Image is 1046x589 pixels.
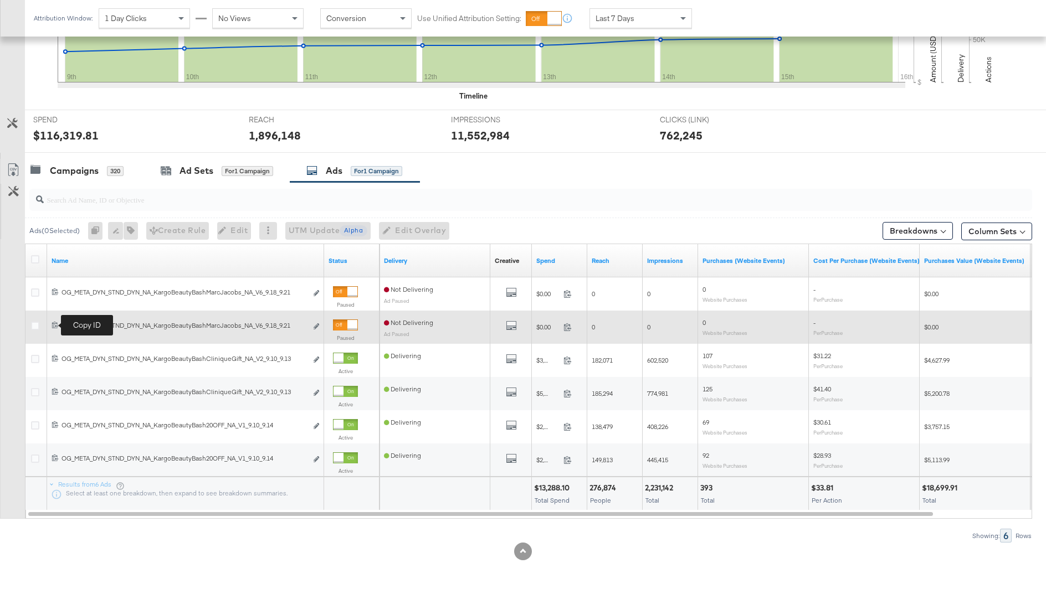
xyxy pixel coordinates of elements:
div: 762,245 [660,127,703,143]
span: 0 [703,285,706,293]
span: 1 Day Clicks [105,13,147,23]
span: - [813,285,816,293]
span: REACH [249,115,332,125]
sub: Per Purchase [813,429,843,436]
span: Not Delivering [384,318,433,327]
div: Campaigns [50,164,99,177]
div: 0 [88,222,108,240]
span: $5,113.99 [924,456,950,464]
a: Ad Name. [52,256,320,265]
span: $5,200.78 [924,389,950,397]
span: People [590,496,611,504]
span: 185,294 [592,389,613,397]
span: Total [645,496,659,504]
span: 125 [703,385,712,393]
sub: Website Purchases [703,429,747,436]
a: The average cost for each purchase tracked by your Custom Audience pixel on your website after pe... [813,256,920,265]
span: $0.00 [924,323,939,331]
span: 92 [703,451,709,459]
div: 1,896,148 [249,127,301,143]
span: $30.61 [813,418,831,426]
div: Ad Sets [180,164,213,177]
span: Delivering [384,385,421,393]
a: The number of times a purchase was made tracked by your Custom Audience pixel on your website aft... [703,256,804,265]
div: 393 [700,483,716,493]
span: Total Spend [535,496,570,504]
a: The total value of the purchase actions tracked by your Custom Audience pixel on your website aft... [924,256,1026,265]
sub: Ad Paused [384,297,409,304]
sub: Website Purchases [703,396,747,402]
span: $41.40 [813,385,831,393]
a: The number of times your ad was served. On mobile apps an ad is counted as served the first time ... [647,256,694,265]
span: SPEND [33,115,116,125]
label: Paused [333,301,358,308]
button: Breakdowns [883,222,953,240]
span: 0 [647,323,650,331]
span: Last 7 Days [596,13,634,23]
span: 774,981 [647,389,668,397]
span: 445,415 [647,456,668,464]
span: $2,661.33 [536,456,559,464]
div: Creative [495,256,519,265]
span: Per Action [812,496,842,504]
span: 149,813 [592,456,613,464]
div: $33.81 [811,483,837,493]
sub: Website Purchases [703,363,747,369]
span: No Views [218,13,251,23]
div: Ads ( 0 Selected) [29,226,80,236]
span: Conversion [326,13,366,23]
a: Reflects the ability of your Ad to achieve delivery. [384,256,486,265]
div: 2,231,142 [645,483,676,493]
label: Active [333,467,358,474]
span: 408,226 [647,422,668,431]
div: Ads [326,164,342,177]
div: for 1 Campaign [222,166,273,176]
span: Delivering [384,418,421,426]
span: $31.22 [813,352,831,360]
span: 138,479 [592,422,613,431]
div: 6 [1000,529,1012,542]
sub: Per Purchase [813,329,843,336]
span: 0 [647,290,650,298]
span: $4,627.99 [924,356,950,364]
label: Paused [333,334,358,342]
span: CLICKS (LINK) [660,115,743,125]
div: Rows [1015,532,1032,540]
sub: Website Purchases [703,329,747,336]
span: 0 [592,323,595,331]
div: OG_META_DYN_STND_DYN_NA_KargoBeautyBashMarcJacobs_NA_V6_9.18_9.21 [61,321,307,330]
div: for 1 Campaign [351,166,402,176]
div: OG_META_DYN_STND_DYN_NA_KargoBeautyBash20OFF_NA_V1_9.10_9.14 [61,421,307,430]
div: OG_META_DYN_STND_DYN_NA_KargoBeautyBashMarcJacobs_NA_V6_9.18_9.21 [61,288,307,297]
text: Delivery [956,54,966,82]
div: 320 [107,166,124,176]
span: 0 [592,290,595,298]
span: 182,071 [592,356,613,364]
div: OG_META_DYN_STND_DYN_NA_KargoBeautyBashCliniqueGift_NA_V2_9.10_9.13 [61,387,307,396]
text: Actions [983,56,993,82]
span: - [813,318,816,327]
sub: Per Purchase [813,363,843,369]
span: 107 [703,352,712,360]
span: Delivering [384,352,421,360]
span: $0.00 [536,290,559,298]
span: IMPRESSIONS [451,115,534,125]
div: $18,699.91 [922,483,961,493]
label: Active [333,401,358,408]
span: 602,520 [647,356,668,364]
sub: Per Purchase [813,296,843,303]
span: 0 [703,318,706,327]
span: Total [922,496,936,504]
div: $13,288.10 [534,483,573,493]
span: Delivering [384,451,421,459]
span: $0.00 [924,290,939,298]
div: OG_META_DYN_STND_DYN_NA_KargoBeautyBash20OFF_NA_V1_9.10_9.14 [61,454,307,463]
sub: Website Purchases [703,296,747,303]
sub: Website Purchases [703,462,747,469]
span: $3,757.15 [924,422,950,431]
text: Amount (USD) [928,34,938,82]
span: Not Delivering [384,285,433,293]
a: Shows the creative associated with your ad. [495,256,519,265]
input: Search Ad Name, ID or Objective [44,184,940,206]
sub: Ad Paused [384,330,409,337]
